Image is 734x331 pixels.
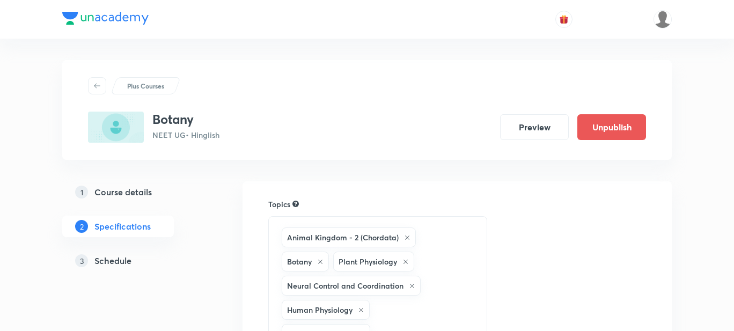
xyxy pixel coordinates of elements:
[62,12,149,27] a: Company Logo
[75,186,88,198] p: 1
[287,280,403,291] h6: Neural Control and Coordination
[94,220,151,233] h5: Specifications
[75,220,88,233] p: 2
[292,199,299,209] div: Search for topics
[62,12,149,25] img: Company Logo
[94,186,152,198] h5: Course details
[577,114,646,140] button: Unpublish
[287,232,399,243] h6: Animal Kingdom - 2 (Chordata)
[555,11,572,28] button: avatar
[152,129,219,141] p: NEET UG • Hinglish
[287,256,312,267] h6: Botany
[559,14,569,24] img: avatar
[88,112,144,143] img: 0D2C5F2B-2D74-41C5-AAC2-080F837D51C0_plus.png
[152,112,219,127] h3: Botany
[287,304,353,315] h6: Human Physiology
[654,10,672,28] img: Aamir Yousuf
[127,81,164,91] p: Plus Courses
[500,114,569,140] button: Preview
[94,254,131,267] h5: Schedule
[339,256,397,267] h6: Plant Physiology
[75,254,88,267] p: 3
[62,181,208,203] a: 1Course details
[62,250,208,271] a: 3Schedule
[268,198,290,210] h6: Topics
